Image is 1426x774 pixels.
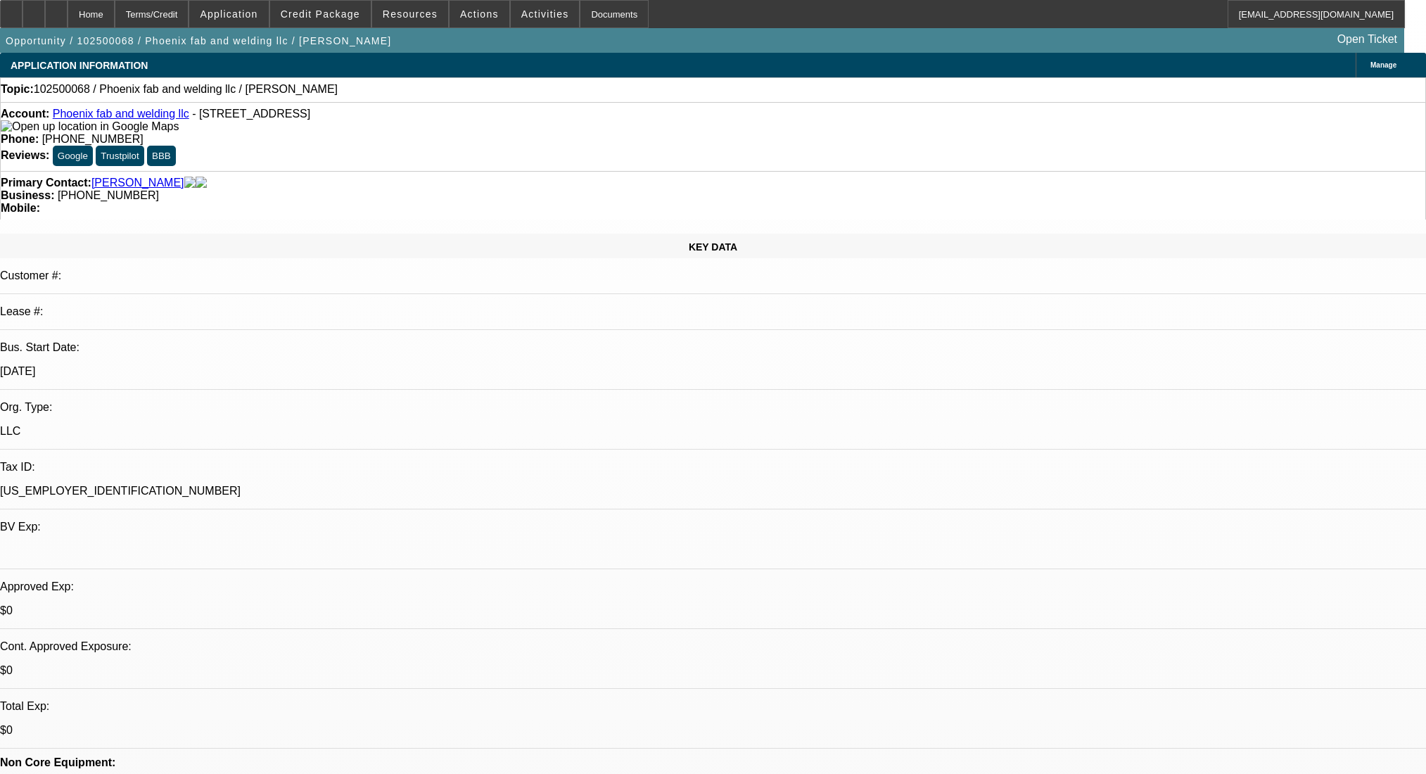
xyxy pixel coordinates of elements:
[192,108,310,120] span: - [STREET_ADDRESS]
[1,177,91,189] strong: Primary Contact:
[53,146,93,166] button: Google
[96,146,144,166] button: Trustpilot
[6,35,392,46] span: Opportunity / 102500068 / Phoenix fab and welding llc / [PERSON_NAME]
[53,108,189,120] a: Phoenix fab and welding llc
[147,146,176,166] button: BBB
[1,108,49,120] strong: Account:
[281,8,360,20] span: Credit Package
[383,8,438,20] span: Resources
[270,1,371,27] button: Credit Package
[689,241,737,253] span: KEY DATA
[1,120,179,132] a: View Google Maps
[1,189,54,201] strong: Business:
[91,177,184,189] a: [PERSON_NAME]
[460,8,499,20] span: Actions
[1,133,39,145] strong: Phone:
[11,60,148,71] span: APPLICATION INFORMATION
[34,83,338,96] span: 102500068 / Phoenix fab and welding llc / [PERSON_NAME]
[372,1,448,27] button: Resources
[196,177,207,189] img: linkedin-icon.png
[58,189,159,201] span: [PHONE_NUMBER]
[42,133,144,145] span: [PHONE_NUMBER]
[1370,61,1396,69] span: Manage
[1,149,49,161] strong: Reviews:
[511,1,580,27] button: Activities
[200,8,257,20] span: Application
[1,83,34,96] strong: Topic:
[1332,27,1403,51] a: Open Ticket
[521,8,569,20] span: Activities
[450,1,509,27] button: Actions
[184,177,196,189] img: facebook-icon.png
[1,120,179,133] img: Open up location in Google Maps
[1,202,40,214] strong: Mobile:
[189,1,268,27] button: Application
